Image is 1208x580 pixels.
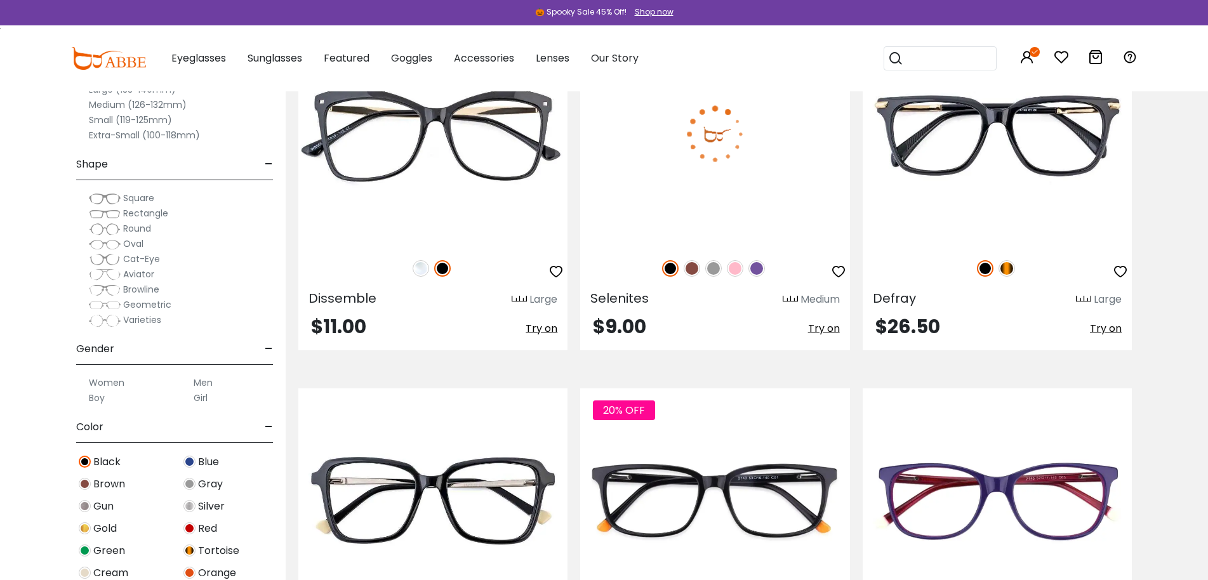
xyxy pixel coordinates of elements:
span: Lenses [536,51,569,65]
span: Cat-Eye [123,253,160,265]
img: Cream [79,567,91,579]
span: Black [93,454,121,470]
label: Girl [194,390,208,405]
img: Cat-Eye.png [89,253,121,266]
button: Try on [808,317,840,340]
img: Gun [79,500,91,512]
span: Brown [93,477,125,492]
span: Red [198,521,217,536]
img: Brown [684,260,700,277]
img: Silver [183,500,196,512]
label: Men [194,375,213,390]
img: Red [183,522,196,534]
img: Brown [79,478,91,490]
img: Blue [183,456,196,468]
span: Gold [93,521,117,536]
img: Black [977,260,993,277]
span: $11.00 [311,313,366,340]
span: Gray [198,477,223,492]
img: Oval.png [89,238,121,251]
div: Medium [800,292,840,307]
span: Green [93,543,125,558]
span: Square [123,192,154,204]
div: Large [529,292,557,307]
span: Dissemble [309,289,376,307]
span: Silver [198,499,225,514]
label: Small (119-125mm) [89,112,172,128]
img: Black [434,260,451,277]
img: size ruler [783,295,798,305]
img: Round.png [89,223,121,235]
a: Shop now [628,6,674,17]
span: Our Story [591,51,639,65]
span: Varieties [123,313,161,326]
span: Rectangle [123,207,168,220]
span: Color [76,412,103,442]
span: Goggles [391,51,432,65]
img: Black [79,456,91,468]
img: Clear [413,260,429,277]
span: Browline [123,283,159,296]
img: Black Dissemble - Plastic ,Universal Bridge Fit [298,22,567,246]
span: Aviator [123,268,154,280]
span: Try on [808,321,840,336]
span: Blue [198,454,219,470]
img: Gold [79,522,91,534]
span: Tortoise [198,543,239,558]
button: Try on [526,317,557,340]
img: Orange [183,567,196,579]
span: - [265,334,273,364]
img: Purple [748,260,765,277]
div: 🎃 Spooky Sale 45% Off! [535,6,627,18]
img: Varieties.png [89,314,121,327]
label: Women [89,375,124,390]
span: Try on [526,321,557,336]
div: Large [1094,292,1122,307]
label: Boy [89,390,105,405]
label: Extra-Small (100-118mm) [89,128,200,143]
span: Gender [76,334,114,364]
img: Tortoise [999,260,1015,277]
button: Try on [1090,317,1122,340]
img: Aviator.png [89,268,121,281]
span: $26.50 [875,313,940,340]
img: Black [662,260,679,277]
span: Sunglasses [248,51,302,65]
span: Featured [324,51,369,65]
span: Gun [93,499,114,514]
span: Try on [1090,321,1122,336]
span: $9.00 [593,313,646,340]
img: Square.png [89,192,121,205]
span: Shape [76,149,108,180]
div: Shop now [635,6,674,18]
span: - [265,412,273,442]
span: Geometric [123,298,171,311]
span: - [265,149,273,180]
img: size ruler [1076,295,1091,305]
img: Geometric.png [89,299,121,312]
img: Browline.png [89,284,121,296]
img: Black Selenites - TR Universal Bridge Fit [580,22,849,246]
img: size ruler [512,295,527,305]
img: Green [79,544,91,557]
img: Pink [727,260,743,277]
span: Oval [123,237,143,250]
img: Black Defray - Acetate,Metal ,Universal Bridge Fit [863,22,1132,246]
img: Gray [705,260,722,277]
img: Gray [183,478,196,490]
span: Round [123,222,151,235]
label: Medium (126-132mm) [89,97,187,112]
span: 20% OFF [593,400,655,420]
span: Defray [873,289,916,307]
span: Eyeglasses [171,51,226,65]
img: Tortoise [183,544,196,557]
img: abbeglasses.com [71,47,146,70]
span: Selenites [590,289,649,307]
img: Rectangle.png [89,208,121,220]
span: Accessories [454,51,514,65]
